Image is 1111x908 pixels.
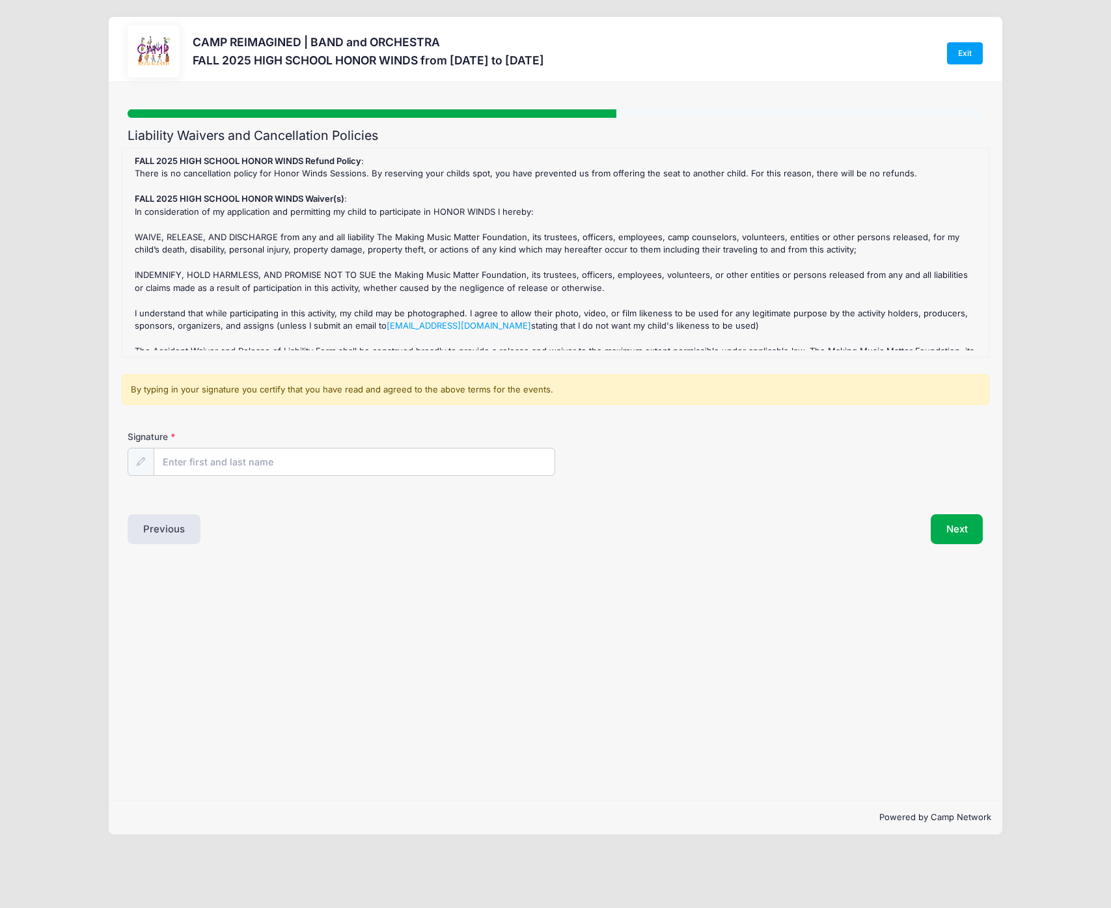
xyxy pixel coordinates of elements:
div: By typing in your signature you certify that you have read and agreed to the above terms for the ... [122,374,990,406]
p: Powered by Camp Network [119,811,991,824]
label: Signature [128,430,342,443]
h2: Liability Waivers and Cancellation Policies [128,128,983,143]
div: : There is no cancellation policy for Honor Winds Sessions. By reserving your childs spot, you ha... [129,155,983,350]
strong: FALL 2025 HIGH SCHOOL HONOR WINDS Refund Policy [135,156,361,166]
a: Exit [947,42,983,64]
h3: FALL 2025 HIGH SCHOOL HONOR WINDS from [DATE] to [DATE] [193,53,544,67]
a: [EMAIL_ADDRESS][DOMAIN_NAME] [387,320,531,331]
button: Next [931,514,983,544]
strong: FALL 2025 HIGH SCHOOL HONOR WINDS Waiver(s) [135,193,344,204]
h3: CAMP REIMAGINED | BAND and ORCHESTRA [193,35,544,49]
input: Enter first and last name [154,448,555,476]
button: Previous [128,514,200,544]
